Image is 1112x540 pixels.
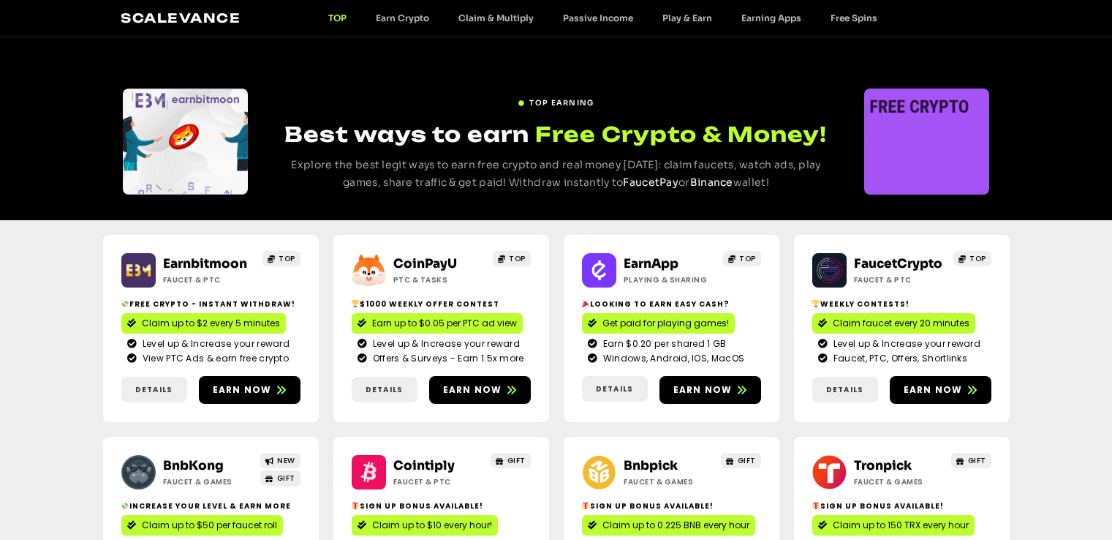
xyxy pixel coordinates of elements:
[121,300,129,307] img: 💸
[582,300,589,307] img: 🎉
[429,376,531,404] a: Earn now
[582,500,761,511] h2: Sign Up Bonus Available!
[493,251,531,266] a: TOP
[352,300,359,307] img: 🏆
[277,455,295,466] span: NEW
[816,12,892,23] a: Free Spins
[199,376,300,404] a: Earn now
[352,500,531,511] h2: Sign up bonus available!
[372,317,517,330] span: Earn up to $0.05 per PTC ad view
[738,455,756,466] span: GIFT
[123,89,248,195] div: Slides
[830,337,980,350] span: Level up & Increase your reward
[121,377,187,402] a: Details
[854,274,945,285] h2: Faucet & PTC
[262,251,300,266] a: TOP
[393,476,485,487] h2: Faucet & PTC
[830,352,967,365] span: Faucet, PTC, Offers, Shortlinks
[163,458,224,473] a: BnbKong
[279,253,295,264] span: TOP
[812,500,991,511] h2: Sign Up Bonus Available!
[260,453,300,468] a: NEW
[121,502,129,509] img: 💸
[582,502,589,509] img: 🎁
[284,121,529,147] span: Best ways to earn
[721,453,761,468] a: GIFT
[277,473,295,484] span: GIFT
[812,299,991,310] h2: Weekly contests!
[361,12,444,23] a: Earn Crypto
[393,256,457,271] a: CoinPayU
[690,176,733,189] a: Binance
[723,251,761,266] a: TOP
[904,383,963,397] span: Earn now
[812,515,975,536] a: Claim up to 150 TRX every hour
[968,455,986,466] span: GIFT
[673,383,733,397] span: Earn now
[624,256,678,271] a: EarnApp
[623,176,678,189] a: FaucetPay
[393,458,455,473] a: Cointiply
[213,383,272,397] span: Earn now
[826,384,863,395] span: Details
[393,274,485,285] h2: ptc & Tasks
[624,274,715,285] h2: Playing & Sharing
[648,12,727,23] a: Play & Earn
[600,337,727,350] span: Earn $0.20 per shared 1 GB
[727,12,816,23] a: Earning Apps
[163,476,254,487] h2: Faucet & Games
[443,383,502,397] span: Earn now
[163,274,254,285] h2: Faucet & PTC
[812,313,975,334] a: Claim faucet every 20 minutes
[582,376,648,402] a: Details
[491,453,531,468] a: GIFT
[659,376,761,404] a: Earn now
[535,120,827,149] span: Free Crypto & Money!
[854,476,945,487] h2: Faucet & Games
[121,500,300,511] h2: Increase your level & earn more
[600,352,744,365] span: Windows, Android, IOS, MacOS
[602,317,729,330] span: Get paid for playing games!
[582,515,755,536] a: Claim up to 0.225 BNB every hour
[507,455,526,466] span: GIFT
[352,313,523,334] a: Earn up to $0.05 per PTC ad view
[372,519,492,532] span: Claim up to $10 every hour!
[275,157,837,192] p: Explore the best legit ways to earn free crypto and real money [DATE]: claim faucets, watch ads, ...
[602,519,749,532] span: Claim up to 0.225 BNB every hour
[139,337,290,350] span: Level up & Increase your reward
[864,89,989,195] div: Slides
[812,502,820,509] img: 🎁
[582,313,735,334] a: Get paid for playing games!
[854,458,912,473] a: Tronpick
[548,12,648,23] a: Passive Income
[369,337,520,350] span: Level up & Increase your reward
[121,515,283,536] a: Claim up to $50 per faucet roll
[969,253,986,264] span: TOP
[890,376,991,404] a: Earn now
[582,299,761,310] h2: Looking to Earn Easy Cash?
[596,383,633,394] span: Details
[352,502,359,509] img: 🎁
[163,256,247,271] a: Earnbitmoon
[366,384,403,395] span: Details
[529,97,594,108] span: TOP EARNING
[352,299,531,310] h2: $1000 Weekly Offer contest
[352,377,417,402] a: Details
[854,256,942,271] a: FaucetCrypto
[314,12,361,23] a: TOP
[314,12,892,23] nav: Menu
[812,300,820,307] img: 🏆
[518,91,594,108] a: TOP EARNING
[121,313,286,334] a: Claim up to $2 every 5 minutes
[139,352,289,365] span: View PTC Ads & earn free crypto
[624,458,678,473] a: Bnbpick
[812,377,878,402] a: Details
[624,476,715,487] h2: Faucet & Games
[135,384,173,395] span: Details
[739,253,756,264] span: TOP
[953,251,991,266] a: TOP
[260,470,300,486] a: GIFT
[121,299,300,310] h2: Free crypto - Instant withdraw!
[444,12,548,23] a: Claim & Multiply
[833,317,969,330] span: Claim faucet every 20 minutes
